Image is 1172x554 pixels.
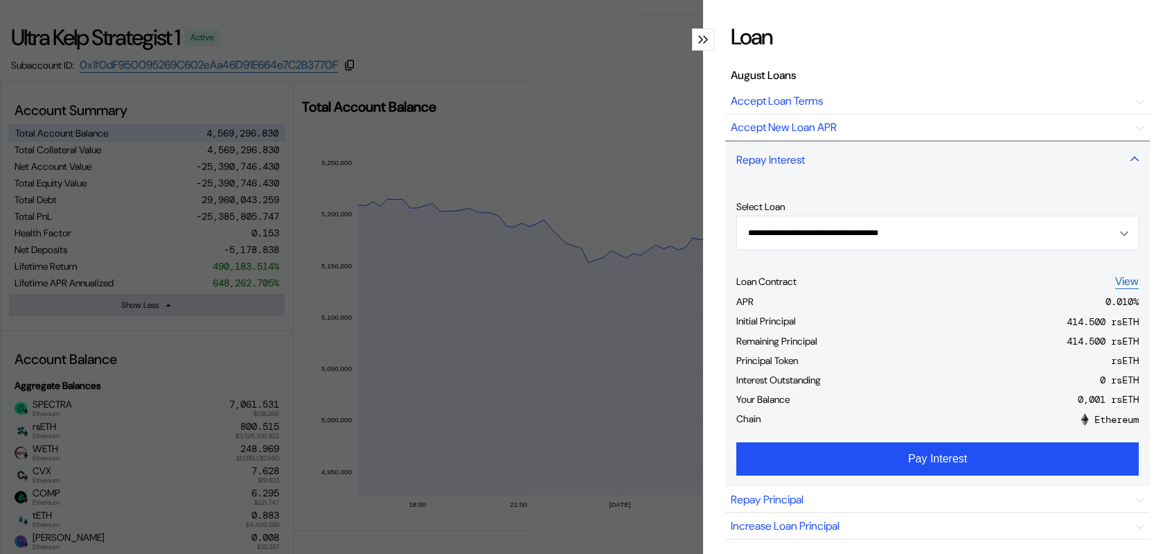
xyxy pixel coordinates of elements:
div: Your Balance [736,393,790,406]
div: Loan [731,22,772,51]
div: Select Loan [736,200,1139,213]
div: 0,001 rsETH [1078,393,1139,406]
div: Chain [736,413,761,425]
div: rsETH [1111,354,1139,367]
button: Pay Interest [736,442,1139,476]
div: Accept Loan Terms [731,94,823,108]
div: August Loans [731,68,796,83]
div: 0.010 % [1106,295,1139,308]
div: Accept New Loan APR [731,120,837,135]
div: Loan Contract [736,275,797,288]
a: View [1115,274,1139,289]
img: 1 [1078,413,1091,426]
div: 414.500 rsETH [1067,315,1139,328]
div: Repay Principal [731,492,803,507]
div: Principal Token [736,354,798,367]
div: 414.500 rsETH [1067,335,1139,347]
div: 0 rsETH [1100,374,1139,386]
div: Interest Outstanding [736,374,821,386]
div: APR [736,295,754,308]
div: Increase Loan Principal [731,519,840,533]
div: Ethereum [1078,413,1139,426]
div: Repay Interest [736,153,805,167]
button: Open menu [736,216,1139,250]
div: Remaining Principal [736,335,817,347]
div: Initial Principal [736,315,796,327]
